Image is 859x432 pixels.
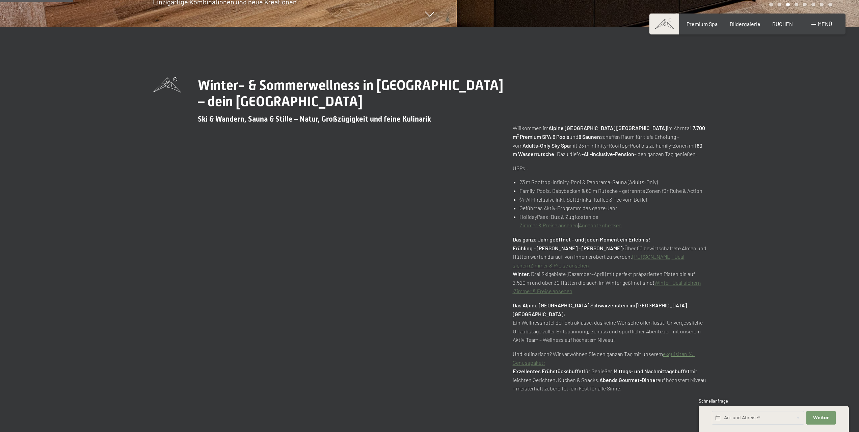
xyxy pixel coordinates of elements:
[576,151,634,157] strong: ¾-All-Inclusive-Pension
[519,212,706,230] li: HolidayPass: Bus & Zug kostenlos |
[786,3,790,6] div: Carousel Page 3 (Current Slide)
[519,178,706,186] li: 23 m Rooftop-Infinity-Pool & Panorama-Sauna (Adults-Only)
[548,125,667,131] strong: Alpine [GEOGRAPHIC_DATA] [GEOGRAPHIC_DATA]
[778,3,781,6] div: Carousel Page 2
[553,133,569,140] strong: 6 Pools
[519,186,706,195] li: Family-Pools, Babybecken & 60 m Rutsche – getrennte Zonen für Ruhe & Action
[513,350,706,393] p: Und kulinarisch? Wir verwöhnen Sie den ganzen Tag mit unserem für Genießer, mit leichten Gerichte...
[514,288,572,294] a: Zimmer & Preise ansehen
[513,235,706,296] p: Über 80 bewirtschaftete Almen und Hütten warten darauf, von Ihnen erobert zu werden. Drei Skigebi...
[519,204,706,212] li: Geführtes Aktiv-Programm das ganze Jahr
[198,77,503,109] span: Winter- & Sommerwellness in [GEOGRAPHIC_DATA] – dein [GEOGRAPHIC_DATA]
[818,21,832,27] span: Menü
[530,262,589,269] a: Zimmer & Preise ansehen
[730,21,760,27] a: Bildergalerie
[795,3,798,6] div: Carousel Page 4
[198,115,431,123] span: Ski & Wandern, Sauna & Stille – Natur, Großzügigkeit und feine Kulinarik
[519,222,578,228] a: Zimmer & Preise ansehen
[513,301,706,344] p: Ein Wellnesshotel der Extraklasse, das keine Wünsche offen lässt. Unvergessliche Urlaubstage voll...
[513,245,624,251] strong: Frühling - [PERSON_NAME] - [PERSON_NAME]:
[599,377,657,383] strong: Abends Gourmet-Dinner
[820,3,824,6] div: Carousel Page 7
[828,3,832,6] div: Carousel Page 8
[513,124,706,158] p: Willkommen im im Ahrntal. , und schaffen Raum für tiefe Erholung – vom mit 23 m Infinity-Rooftop-...
[522,142,570,149] strong: Adults-Only Sky Spa
[513,271,531,277] strong: Winter:
[513,253,684,269] a: [PERSON_NAME]-Deal sichern
[513,236,650,243] strong: Das ganze Jahr geöffnet – und jeden Moment ein Erlebnis!
[687,21,718,27] a: Premium Spa
[513,368,584,374] strong: Exzellentes Frühstücksbuffet
[767,3,832,6] div: Carousel Pagination
[699,398,728,404] span: Schnellanfrage
[614,368,690,374] strong: Mittags- und Nachmittagsbuffet
[772,21,793,27] a: BUCHEN
[803,3,807,6] div: Carousel Page 5
[519,195,706,204] li: ¾-All-Inclusive inkl. Softdrinks, Kaffee & Tee vom Buffet
[513,164,706,173] p: USPs :
[513,351,695,366] a: exquisiten ¾-Genusspaket:
[579,133,600,140] strong: 8 Saunen
[513,125,705,140] strong: 7.700 m² Premium SPA
[769,3,773,6] div: Carousel Page 1
[513,302,690,317] strong: Das Alpine [GEOGRAPHIC_DATA] Schwarzenstein im [GEOGRAPHIC_DATA] – [GEOGRAPHIC_DATA]:
[813,415,829,421] span: Weiter
[579,222,622,228] a: Angebote checken
[806,411,835,425] button: Weiter
[811,3,815,6] div: Carousel Page 6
